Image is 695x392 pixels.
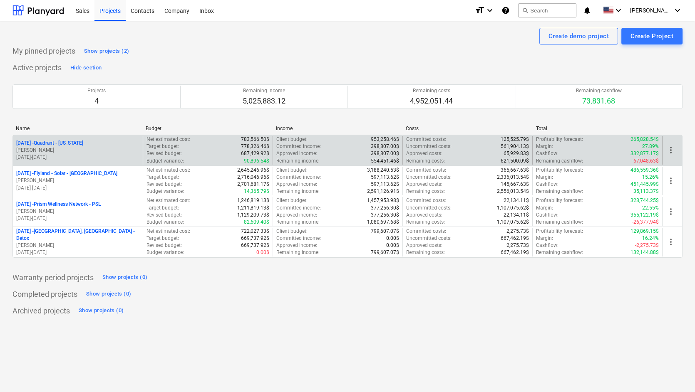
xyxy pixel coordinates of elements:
[146,212,182,219] p: Revised budget :
[244,219,269,226] p: 82,609.40$
[70,63,102,73] div: Hide section
[371,212,399,219] p: 377,256.30$
[536,249,583,256] p: Remaining cashflow :
[276,197,308,204] p: Client budget :
[666,237,676,247] span: more_vert
[237,174,269,181] p: 2,716,046.96$
[86,289,131,299] div: Show projects (0)
[68,61,104,74] button: Hide section
[276,158,320,165] p: Remaining income :
[406,212,442,219] p: Approved costs :
[276,126,399,131] div: Income
[497,174,529,181] p: 2,336,013.54$
[16,185,139,192] p: [DATE] - [DATE]
[276,143,321,150] p: Committed income :
[371,150,399,157] p: 398,807.00$
[16,228,139,242] p: [DATE] - [GEOGRAPHIC_DATA], [GEOGRAPHIC_DATA] - Detox
[371,205,399,212] p: 377,256.30$
[146,150,182,157] p: Revised budget :
[506,228,529,235] p: 2,275.73$
[501,181,529,188] p: 145,667.63$
[146,188,184,195] p: Budget variance :
[406,136,446,143] p: Committed costs :
[406,188,445,195] p: Remaining costs :
[256,249,269,256] p: 0.00$
[276,174,321,181] p: Committed income :
[12,63,62,73] p: Active projects
[410,87,453,94] p: Remaining costs
[276,235,321,242] p: Committed income :
[367,167,399,174] p: 3,188,240.53$
[16,140,139,161] div: [DATE] -Quadrant - [US_STATE][PERSON_NAME][DATE]-[DATE]
[16,147,139,154] p: [PERSON_NAME]
[237,212,269,219] p: 1,129,209.73$
[536,136,583,143] p: Profitability forecast :
[406,205,452,212] p: Uncommitted costs :
[146,249,184,256] p: Budget variance :
[630,167,659,174] p: 486,559.36$
[16,201,139,222] div: [DATE] -Prism Wellness Network - PSL[PERSON_NAME][DATE]-[DATE]
[87,96,106,106] p: 4
[146,143,179,150] p: Target budget :
[146,235,179,242] p: Target budget :
[371,143,399,150] p: 398,807.00$
[371,249,399,256] p: 799,607.07$
[100,271,149,284] button: Show projects (0)
[371,181,399,188] p: 597,113.62$
[243,87,285,94] p: Remaining income
[146,219,184,226] p: Budget variance :
[536,188,583,195] p: Remaining cashflow :
[406,174,452,181] p: Uncommitted costs :
[146,136,190,143] p: Net estimated cost :
[630,136,659,143] p: 265,828.54$
[16,170,117,177] p: [DATE] - Flyland - Solar - [GEOGRAPHIC_DATA]
[146,126,269,131] div: Budget
[16,208,139,215] p: [PERSON_NAME]
[406,235,452,242] p: Uncommitted costs :
[536,242,558,249] p: Cashflow :
[367,197,399,204] p: 1,457,953.98$
[146,158,184,165] p: Budget variance :
[237,205,269,212] p: 1,211,819.13$
[632,219,659,226] p: -26,377.94$
[276,228,308,235] p: Client budget :
[642,205,659,212] p: 22.55%
[630,150,659,157] p: 332,877.17$
[241,143,269,150] p: 778,326.46$
[244,188,269,195] p: 14,365.79$
[237,197,269,204] p: 1,246,819.13$
[497,219,529,226] p: 1,107,075.62$
[536,228,583,235] p: Profitability forecast :
[146,205,179,212] p: Target budget :
[146,228,190,235] p: Net estimated cost :
[237,181,269,188] p: 2,701,681.17$
[12,273,94,283] p: Warranty period projects
[630,197,659,204] p: 328,744.25$
[666,207,676,217] span: more_vert
[241,228,269,235] p: 722,027.33$
[536,167,583,174] p: Profitability forecast :
[522,7,529,14] span: search
[276,212,317,219] p: Approved income :
[673,5,683,15] i: keyboard_arrow_down
[504,150,529,157] p: 65,929.83$
[84,288,133,301] button: Show projects (0)
[146,181,182,188] p: Revised budget :
[501,249,529,256] p: 667,462.19$
[16,249,139,256] p: [DATE] - [DATE]
[367,188,399,195] p: 2,591,126.91$
[406,167,446,174] p: Committed costs :
[666,176,676,186] span: more_vert
[146,197,190,204] p: Net estimated cost :
[630,249,659,256] p: 132,144.88$
[633,188,659,195] p: 35,113.37$
[536,174,553,181] p: Margin :
[12,289,77,299] p: Completed projects
[406,219,445,226] p: Remaining costs :
[406,143,452,150] p: Uncommitted costs :
[497,188,529,195] p: 2,556,013.54$
[635,242,659,249] p: -2,275.73$
[276,136,308,143] p: Client budget :
[406,126,529,131] div: Costs
[16,242,139,249] p: [PERSON_NAME]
